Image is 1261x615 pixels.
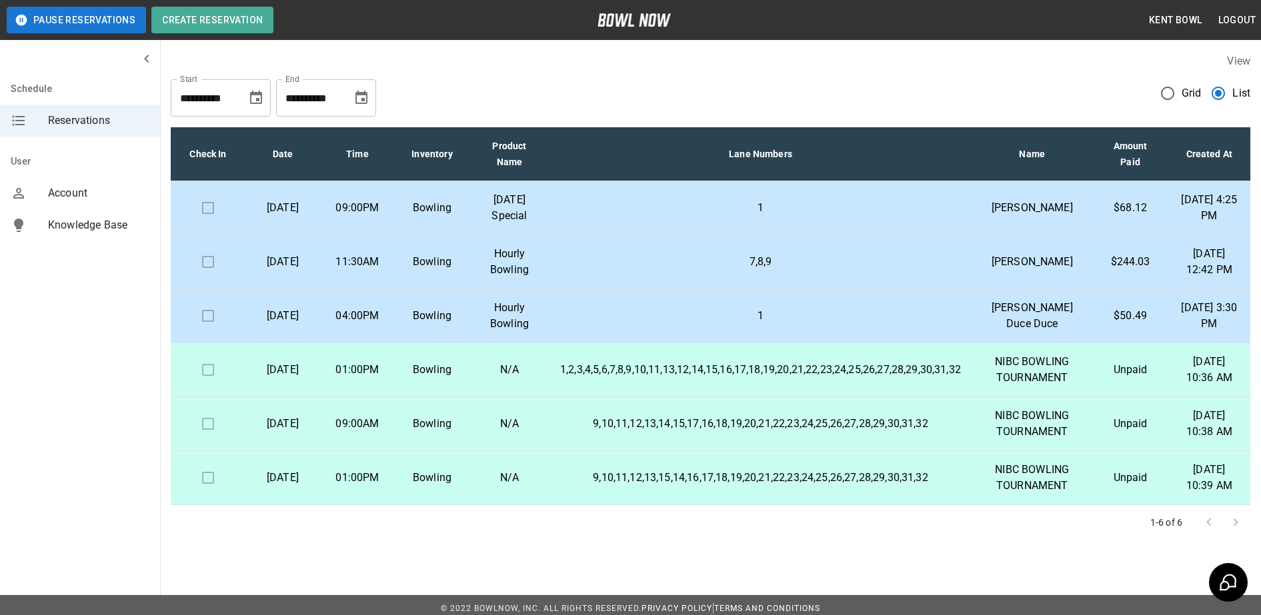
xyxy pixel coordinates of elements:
p: [PERSON_NAME] [982,200,1082,216]
p: [PERSON_NAME] Duce Duce [982,300,1082,332]
th: Created At [1168,127,1250,181]
th: Date [245,127,320,181]
p: Hourly Bowling [480,300,539,332]
p: Unpaid [1104,470,1158,486]
a: Terms and Conditions [714,604,820,613]
p: Bowling [405,254,459,270]
p: 1 [560,308,961,324]
p: NIBC BOWLING TOURNAMENT [982,408,1082,440]
p: 1-6 of 6 [1150,516,1182,529]
p: 09:00PM [331,200,384,216]
p: 9,10,11,12,13,15,14,16,17,18,19,20,21,22,23,24,25,26,27,28,29,30,31,32 [560,470,961,486]
p: [PERSON_NAME] [982,254,1082,270]
p: $68.12 [1104,200,1158,216]
p: 11:30AM [331,254,384,270]
p: Unpaid [1104,416,1158,432]
p: [DATE] 10:38 AM [1179,408,1240,440]
th: Product Name [469,127,549,181]
p: 1,2,3,4,5,6,7,8,9,10,11,13,12,14,15,16,17,18,19,20,21,22,23,24,25,26,27,28,29,30,31,32 [560,362,961,378]
span: Knowledge Base [48,217,149,233]
p: 9,10,11,12,13,14,15,17,16,18,19,20,21,22,23,24,25,26,27,28,29,30,31,32 [560,416,961,432]
p: N/A [480,416,539,432]
button: Logout [1213,8,1261,33]
button: Create Reservation [151,7,273,33]
p: [DATE] 10:36 AM [1179,354,1240,386]
p: Bowling [405,470,459,486]
button: Pause Reservations [7,7,146,33]
span: List [1232,85,1250,101]
p: [DATE] 12:42 PM [1179,246,1240,278]
th: Amount Paid [1093,127,1168,181]
p: [DATE] [256,254,309,270]
p: NIBC BOWLING TOURNAMENT [982,462,1082,494]
th: Time [320,127,395,181]
p: [DATE] [256,362,309,378]
p: Bowling [405,416,459,432]
p: N/A [480,470,539,486]
button: Kent Bowl [1144,8,1208,33]
p: $50.49 [1104,308,1158,324]
p: 01:00PM [331,362,384,378]
p: NIBC BOWLING TOURNAMENT [982,354,1082,386]
p: 01:00PM [331,470,384,486]
button: Choose date, selected date is Oct 30, 2025 [348,85,375,111]
p: [DATE] [256,308,309,324]
p: 04:00PM [331,308,384,324]
p: 7,8,9 [560,254,961,270]
span: Reservations [48,113,149,129]
th: Check In [171,127,245,181]
p: 1 [560,200,961,216]
p: Hourly Bowling [480,246,539,278]
p: N/A [480,362,539,378]
span: Account [48,185,149,201]
p: Bowling [405,200,459,216]
p: 09:00AM [331,416,384,432]
p: [DATE] 4:25 PM [1179,192,1240,224]
p: $244.03 [1104,254,1158,270]
p: [DATE] 3:30 PM [1179,300,1240,332]
span: Grid [1182,85,1202,101]
p: Bowling [405,362,459,378]
th: Inventory [395,127,469,181]
img: logo [597,13,671,27]
p: [DATE] Special [480,192,539,224]
p: [DATE] [256,470,309,486]
th: Name [972,127,1093,181]
a: Privacy Policy [642,604,712,613]
p: [DATE] 10:39 AM [1179,462,1240,494]
p: Bowling [405,308,459,324]
p: [DATE] [256,200,309,216]
span: © 2022 BowlNow, Inc. All Rights Reserved. [441,604,642,613]
p: Unpaid [1104,362,1158,378]
button: Choose date, selected date is Sep 30, 2025 [243,85,269,111]
th: Lane Numbers [549,127,972,181]
p: [DATE] [256,416,309,432]
label: View [1227,55,1250,67]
